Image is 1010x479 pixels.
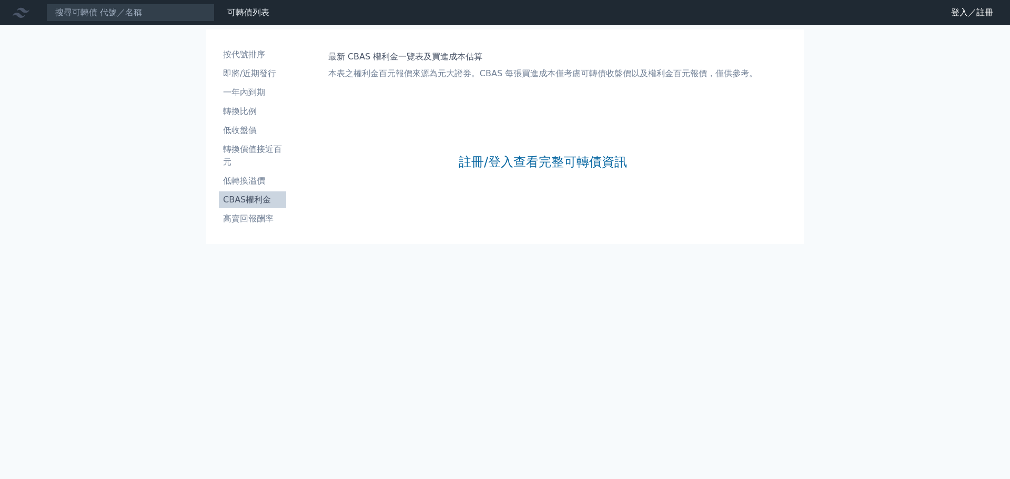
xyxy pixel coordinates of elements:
a: 低收盤價 [219,122,286,139]
li: 轉換比例 [219,105,286,118]
a: 低轉換溢價 [219,172,286,189]
h1: 最新 CBAS 權利金一覽表及買進成本估算 [328,50,757,63]
li: CBAS權利金 [219,193,286,206]
a: 可轉債列表 [227,7,269,17]
li: 轉換價值接近百元 [219,143,286,168]
li: 高賣回報酬率 [219,212,286,225]
a: CBAS權利金 [219,191,286,208]
a: 轉換比例 [219,103,286,120]
a: 一年內到期 [219,84,286,101]
li: 按代號排序 [219,48,286,61]
p: 本表之權利金百元報價來源為元大證券。CBAS 每張買進成本僅考慮可轉債收盤價以及權利金百元報價，僅供參考。 [328,67,757,80]
li: 一年內到期 [219,86,286,99]
a: 高賣回報酬率 [219,210,286,227]
li: 低轉換溢價 [219,175,286,187]
a: 即將/近期發行 [219,65,286,82]
a: 登入／註冊 [943,4,1002,21]
a: 轉換價值接近百元 [219,141,286,170]
li: 低收盤價 [219,124,286,137]
a: 按代號排序 [219,46,286,63]
li: 即將/近期發行 [219,67,286,80]
input: 搜尋可轉債 代號／名稱 [46,4,215,22]
a: 註冊/登入查看完整可轉債資訊 [459,154,627,170]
